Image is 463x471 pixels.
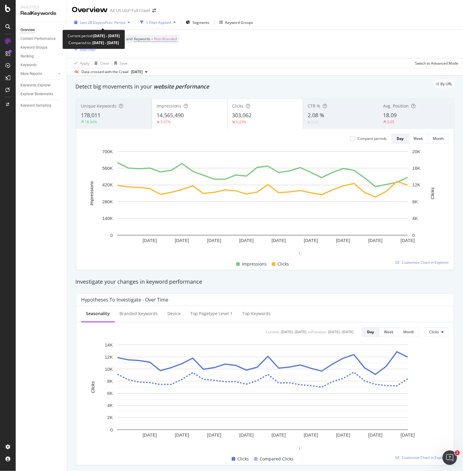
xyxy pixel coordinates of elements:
div: Month [403,329,414,334]
span: 14,565,490 [157,111,184,119]
div: Ranking [21,53,34,60]
div: Clear [100,61,109,66]
div: Month [433,136,444,141]
div: Seasonality [86,311,110,317]
a: Ranking [21,53,62,60]
div: Apply [80,61,89,66]
text: 2K [107,415,113,420]
span: Keywords [134,36,150,41]
div: [DATE] - [DATE] [281,329,306,334]
span: and [126,36,132,41]
text: 20K [412,149,420,154]
text: [DATE] [368,432,382,437]
text: [DATE] [368,238,382,243]
div: Compare periods [357,136,387,141]
button: [DATE] [128,68,150,76]
div: Overview [21,27,35,33]
a: Customize Chart in Explorer [396,260,449,265]
a: Keyword Sampling [21,102,62,109]
text: [DATE] [401,432,415,437]
span: Compared Clicks [260,455,294,463]
text: 12K [412,182,420,188]
text: 560K [102,166,113,171]
div: Week [414,136,423,141]
span: Clicks [278,260,289,268]
div: 0.02 [311,120,319,125]
div: Add Filter [80,47,96,52]
span: 1 [455,450,460,455]
div: 1 [297,251,302,256]
div: Keywords [21,62,36,68]
button: Apply [72,58,89,68]
div: Day [367,329,374,334]
text: [DATE] [336,432,350,437]
span: 2025 Sep. 5th [131,69,143,75]
button: Day [392,134,409,144]
div: Keyword Sampling [21,102,51,109]
span: By URL [440,82,452,86]
text: [DATE] [304,238,318,243]
a: Customize Chart in Explorer [396,455,449,460]
div: Save [119,61,128,66]
svg: A chart. [81,342,444,448]
span: Impressions [242,260,267,268]
span: 303,062 [232,111,252,119]
div: 18.94% [85,119,97,124]
b: [DATE] - [DATE] [91,40,119,45]
text: 420K [102,182,113,188]
text: 0 [110,427,113,432]
text: 4K [107,403,113,408]
button: Add Filter [72,46,96,53]
text: [DATE] [401,238,415,243]
text: 6K [107,391,113,396]
iframe: Intercom live chat [442,450,457,465]
div: Device [167,311,181,317]
div: 1 [297,446,302,451]
span: Clicks [238,455,249,463]
span: Last 28 Days [80,20,101,25]
text: Impressions [89,181,94,205]
text: 10K [105,366,113,372]
text: [DATE] [207,238,221,243]
div: Explorer Bookmarks [21,91,53,97]
button: Clear [92,58,109,68]
img: Equal [308,121,310,123]
div: Keywords Explorer [21,82,51,89]
text: [DATE] [239,432,253,437]
span: Non-Branded [154,35,177,43]
button: Last 28 DaysvsPrev. Period [72,18,132,27]
text: 0 [412,233,415,238]
div: Investigate your changes in keyword performance [75,278,455,286]
div: 3.05 [387,119,394,124]
div: vs Previous : [308,329,327,334]
text: 16K [412,166,420,171]
text: [DATE] [304,432,318,437]
div: Current: [266,329,280,334]
span: vs Prev. Period [101,20,125,25]
span: Customize Chart in Explorer [402,455,449,460]
button: Clicks [424,327,449,337]
span: 178,011 [81,111,100,119]
text: 280K [102,199,113,204]
text: [DATE] [271,432,286,437]
button: Day [362,327,379,337]
button: Week [379,327,398,337]
text: 4K [412,216,418,221]
button: Month [398,327,419,337]
a: Keyword Groups [21,44,62,51]
div: Branded Keywords [119,311,158,317]
text: [DATE] [239,238,253,243]
div: Day [397,136,404,141]
text: 140K [102,216,113,221]
text: [DATE] [143,432,157,437]
div: Week [384,329,393,334]
div: Content Performance [21,36,55,42]
text: 14K [105,342,113,347]
div: Keyword Groups [21,44,47,51]
text: 12K [105,354,113,360]
b: [DATE] - [DATE] [93,33,120,38]
span: Avg. Position [383,103,409,109]
text: [DATE] [271,238,286,243]
button: Save [112,58,128,68]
